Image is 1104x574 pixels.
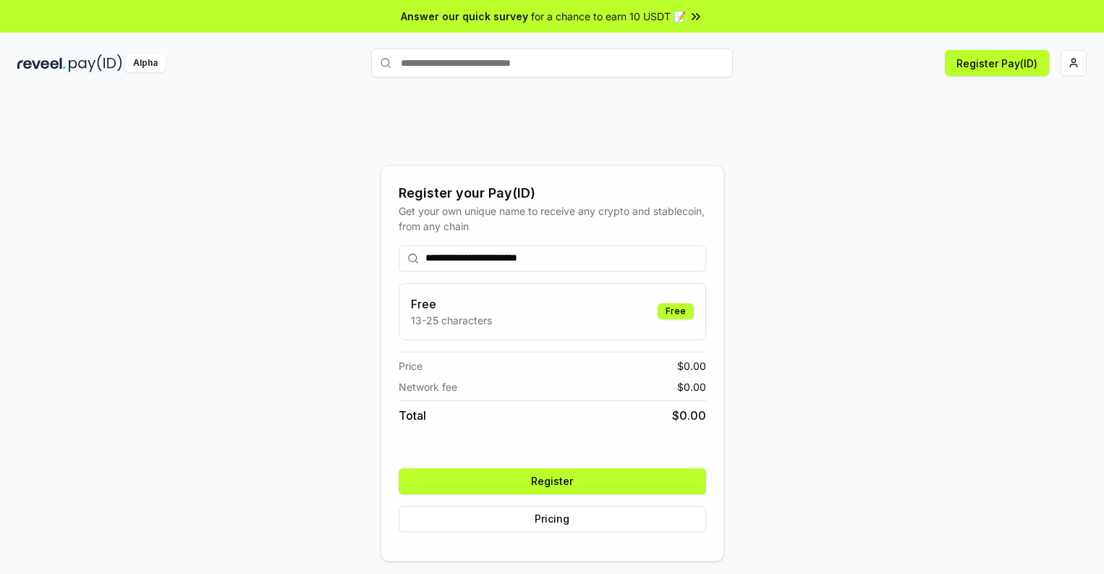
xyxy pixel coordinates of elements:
[125,54,166,72] div: Alpha
[69,54,122,72] img: pay_id
[399,203,706,234] div: Get your own unique name to receive any crypto and stablecoin, from any chain
[411,295,492,313] h3: Free
[401,9,528,24] span: Answer our quick survey
[677,379,706,394] span: $ 0.00
[411,313,492,328] p: 13-25 characters
[399,358,423,373] span: Price
[17,54,66,72] img: reveel_dark
[399,183,706,203] div: Register your Pay(ID)
[399,468,706,494] button: Register
[658,303,694,319] div: Free
[399,506,706,532] button: Pricing
[677,358,706,373] span: $ 0.00
[399,379,457,394] span: Network fee
[672,407,706,424] span: $ 0.00
[399,407,426,424] span: Total
[945,50,1049,76] button: Register Pay(ID)
[531,9,686,24] span: for a chance to earn 10 USDT 📝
